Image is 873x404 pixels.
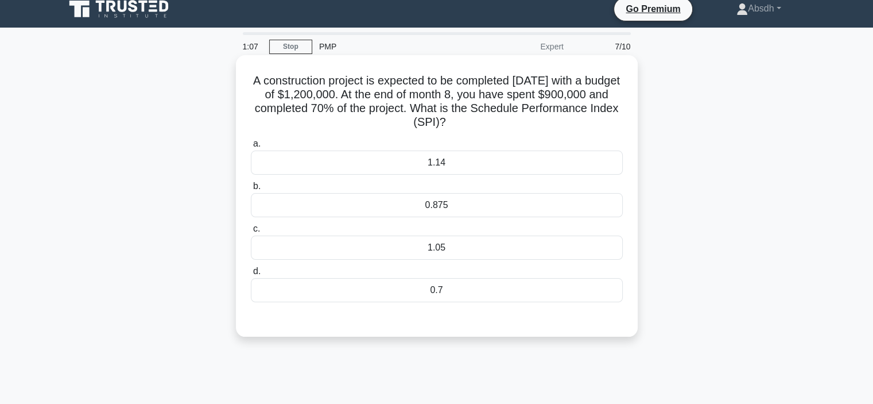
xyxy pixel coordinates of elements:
[619,2,687,16] a: Go Premium
[236,35,269,58] div: 1:07
[312,35,470,58] div: PMP
[251,278,623,302] div: 0.7
[253,138,261,148] span: a.
[251,236,623,260] div: 1.05
[269,40,312,54] a: Stop
[251,151,623,175] div: 1.14
[470,35,571,58] div: Expert
[253,224,260,233] span: c.
[253,181,261,191] span: b.
[250,74,624,130] h5: A construction project is expected to be completed [DATE] with a budget of $1,200,000. At the end...
[571,35,638,58] div: 7/10
[253,266,261,276] span: d.
[251,193,623,217] div: 0.875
